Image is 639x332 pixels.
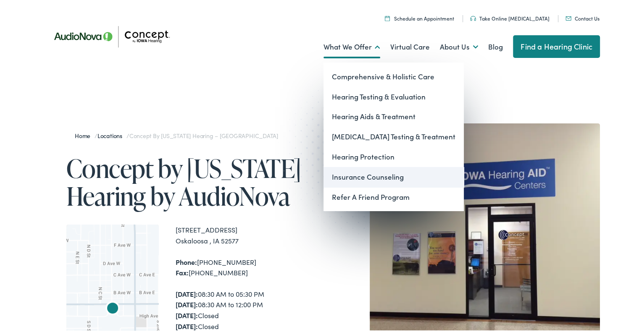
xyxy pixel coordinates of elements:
a: Contact Us [565,13,600,20]
img: A calendar icon to schedule an appointment at Concept by Iowa Hearing. [385,14,390,19]
a: Take Online [MEDICAL_DATA] [470,13,550,20]
a: Find a Hearing Clinic [513,34,600,56]
a: Refer A Friend Program [323,186,464,206]
a: Schedule an Appointment [385,13,454,20]
span: / / [75,130,278,138]
a: What We Offer [323,30,380,61]
img: utility icon [565,15,571,19]
strong: [DATE]: [176,298,198,307]
a: Insurance Counseling [323,165,464,186]
a: Hearing Protection [323,145,464,165]
a: [MEDICAL_DATA] Testing & Treatment [323,125,464,145]
a: Hearing Aids & Treatment [323,105,464,125]
strong: [DATE]: [176,288,198,297]
div: Concept by Iowa Hearing by AudioNova [103,298,123,318]
div: [PHONE_NUMBER] [PHONE_NUMBER] [176,255,323,277]
strong: Fax: [176,266,189,275]
img: utility icon [470,14,476,19]
h1: Concept by [US_STATE] Hearing by AudioNova [66,153,323,208]
div: [STREET_ADDRESS] Oskaloosa , IA 52577 [176,223,323,244]
strong: Phone: [176,256,197,265]
a: Blog [488,30,503,61]
a: Comprehensive & Holistic Care [323,65,464,85]
a: Locations [97,130,126,138]
span: Concept by [US_STATE] Hearing – [GEOGRAPHIC_DATA] [129,130,278,138]
strong: [DATE]: [176,309,198,318]
a: Home [75,130,95,138]
a: Hearing Testing & Evaluation [323,85,464,105]
a: Virtual Care [390,30,430,61]
a: About Us [440,30,478,61]
strong: [DATE]: [176,320,198,329]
